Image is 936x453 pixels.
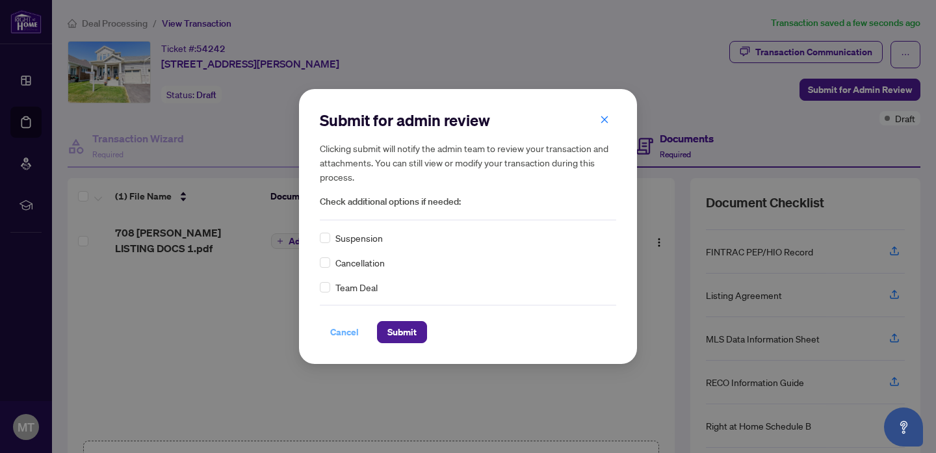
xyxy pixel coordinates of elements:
h2: Submit for admin review [320,110,616,131]
span: Check additional options if needed: [320,194,616,209]
span: close [600,115,609,124]
button: Cancel [320,321,369,343]
h5: Clicking submit will notify the admin team to review your transaction and attachments. You can st... [320,141,616,184]
span: Cancellation [335,255,385,270]
button: Open asap [884,408,923,447]
span: Submit [387,322,417,343]
button: Submit [377,321,427,343]
span: Cancel [330,322,359,343]
span: Team Deal [335,280,378,294]
span: Suspension [335,231,383,245]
